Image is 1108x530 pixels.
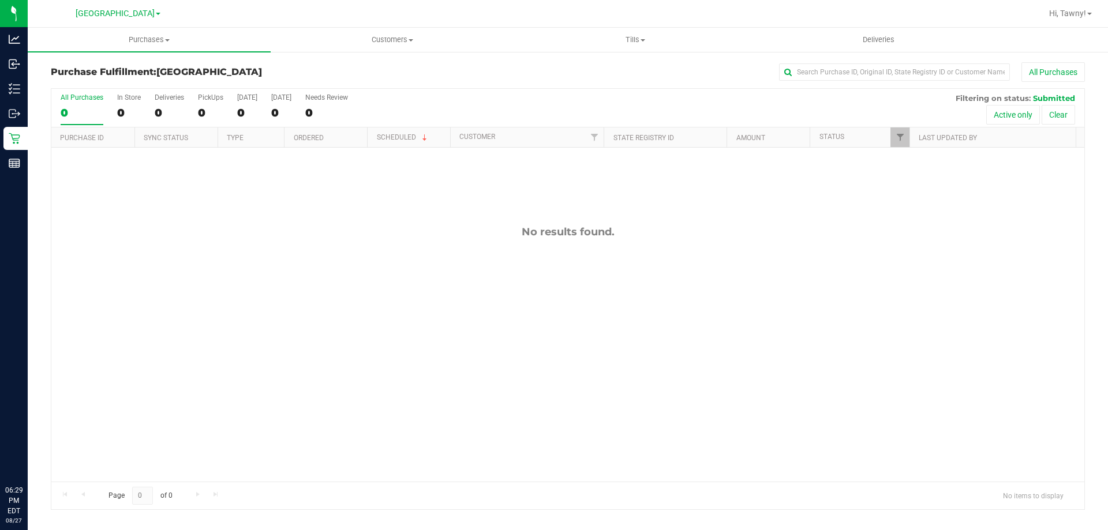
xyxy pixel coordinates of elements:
div: 0 [198,106,223,119]
a: Type [227,134,244,142]
a: Customer [459,133,495,141]
a: Status [819,133,844,141]
inline-svg: Inbound [9,58,20,70]
inline-svg: Inventory [9,83,20,95]
button: All Purchases [1021,62,1085,82]
p: 06:29 PM EDT [5,485,23,516]
span: Submitted [1033,93,1075,103]
div: Deliveries [155,93,184,102]
div: 0 [155,106,184,119]
a: Customers [271,28,514,52]
span: Hi, Tawny! [1049,9,1086,18]
span: No items to display [994,487,1073,504]
div: 0 [271,106,291,119]
span: Filtering on status: [956,93,1031,103]
inline-svg: Analytics [9,33,20,45]
div: 0 [237,106,257,119]
span: Customers [271,35,513,45]
a: State Registry ID [613,134,674,142]
span: Deliveries [847,35,910,45]
a: Amount [736,134,765,142]
span: Purchases [28,35,271,45]
span: Page of 0 [99,487,182,505]
span: [GEOGRAPHIC_DATA] [156,66,262,77]
a: Deliveries [757,28,1000,52]
a: Last Updated By [919,134,977,142]
span: [GEOGRAPHIC_DATA] [76,9,155,18]
p: 08/27 [5,516,23,525]
div: PickUps [198,93,223,102]
button: Clear [1042,105,1075,125]
input: Search Purchase ID, Original ID, State Registry ID or Customer Name... [779,63,1010,81]
iframe: Resource center [12,438,46,472]
div: No results found. [51,225,1084,238]
div: Needs Review [305,93,348,102]
a: Ordered [294,134,324,142]
h3: Purchase Fulfillment: [51,67,395,77]
a: Tills [514,28,757,52]
a: Scheduled [377,133,429,141]
div: 0 [61,106,103,119]
div: 0 [117,106,141,119]
a: Sync Status [144,134,188,142]
a: Filter [890,127,909,147]
a: Purchases [28,28,271,52]
div: [DATE] [271,93,291,102]
div: In Store [117,93,141,102]
span: Tills [514,35,756,45]
div: 0 [305,106,348,119]
a: Purchase ID [60,134,104,142]
div: [DATE] [237,93,257,102]
button: Active only [986,105,1040,125]
div: All Purchases [61,93,103,102]
inline-svg: Outbound [9,108,20,119]
inline-svg: Retail [9,133,20,144]
a: Filter [585,127,604,147]
inline-svg: Reports [9,157,20,169]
